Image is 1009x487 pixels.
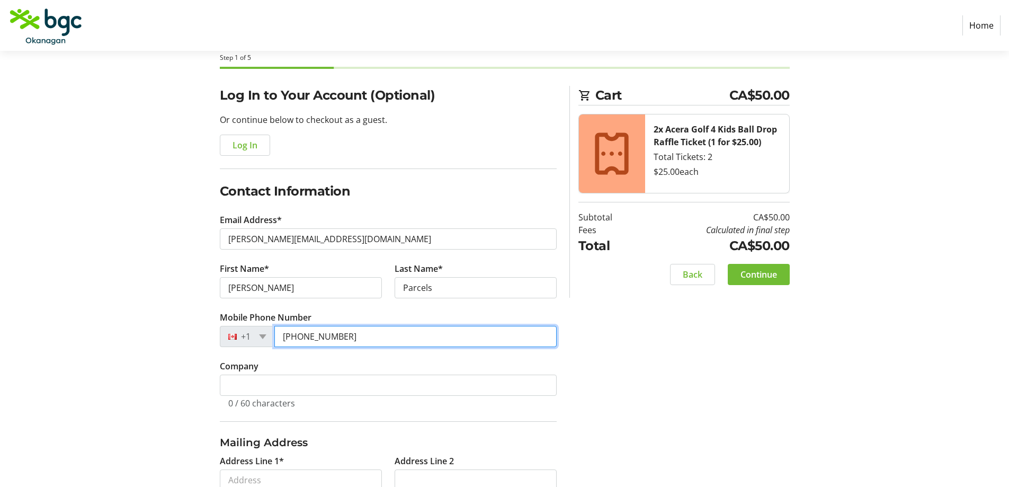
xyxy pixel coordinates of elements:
strong: 2x Acera Golf 4 Kids Ball Drop Raffle Ticket (1 for $25.00) [654,123,777,148]
label: Mobile Phone Number [220,311,311,324]
p: Or continue below to checkout as a guest. [220,113,557,126]
td: CA$50.00 [639,236,790,255]
button: Log In [220,135,270,156]
div: Step 1 of 5 [220,53,790,63]
span: Continue [740,268,777,281]
div: Total Tickets: 2 [654,150,781,163]
button: Back [670,264,715,285]
label: Email Address* [220,214,282,226]
label: Address Line 2 [395,455,454,467]
td: Total [578,236,639,255]
span: Log In [233,139,257,152]
div: $25.00 each [654,165,781,178]
button: Continue [728,264,790,285]
label: Address Line 1* [220,455,284,467]
h2: Contact Information [220,182,557,201]
span: CA$50.00 [729,86,790,105]
td: CA$50.00 [639,211,790,224]
label: Company [220,360,258,373]
h3: Mailing Address [220,435,557,450]
span: Back [683,268,702,281]
label: Last Name* [395,262,443,275]
span: Cart [595,86,729,105]
tr-character-limit: 0 / 60 characters [228,397,295,409]
a: Home [962,15,1001,36]
td: Subtotal [578,211,639,224]
img: BGC Okanagan's Logo [8,4,84,47]
td: Calculated in final step [639,224,790,236]
h2: Log In to Your Account (Optional) [220,86,557,105]
input: (506) 234-5678 [274,326,557,347]
label: First Name* [220,262,269,275]
td: Fees [578,224,639,236]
